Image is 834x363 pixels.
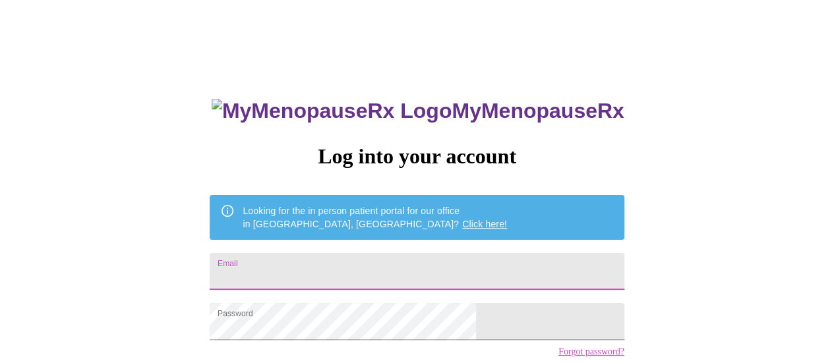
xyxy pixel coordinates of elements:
[212,99,452,123] img: MyMenopauseRx Logo
[558,347,624,357] a: Forgot password?
[462,219,507,229] a: Click here!
[210,144,624,169] h3: Log into your account
[212,99,624,123] h3: MyMenopauseRx
[243,199,507,236] div: Looking for the in person patient portal for our office in [GEOGRAPHIC_DATA], [GEOGRAPHIC_DATA]?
